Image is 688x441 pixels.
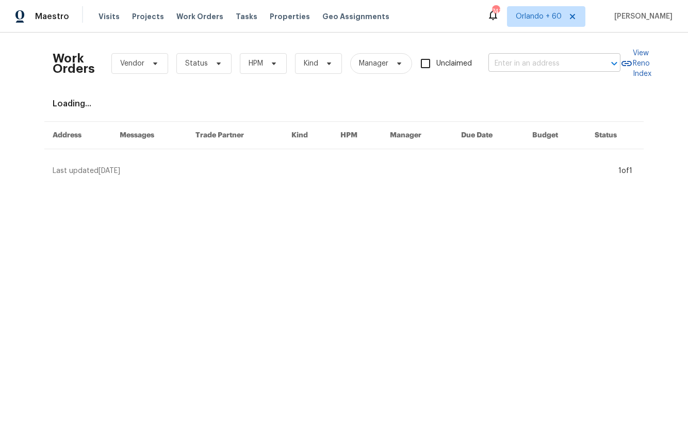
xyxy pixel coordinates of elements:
span: Work Orders [176,11,223,22]
div: 1 of 1 [618,166,632,176]
th: Status [586,122,644,149]
div: Loading... [53,99,635,109]
div: Last updated [53,166,615,176]
th: HPM [332,122,382,149]
th: Messages [111,122,187,149]
span: Visits [99,11,120,22]
th: Due Date [453,122,524,149]
h2: Work Orders [53,53,95,74]
span: Projects [132,11,164,22]
a: View Reno Index [620,48,651,79]
span: Orlando + 60 [516,11,562,22]
input: Enter in an address [488,56,592,72]
span: Properties [270,11,310,22]
button: Open [607,56,621,71]
div: 741 [492,6,499,17]
th: Budget [524,122,586,149]
span: Status [185,58,208,69]
span: Maestro [35,11,69,22]
span: [PERSON_NAME] [610,11,673,22]
span: [DATE] [99,167,120,175]
th: Trade Partner [187,122,284,149]
span: Unclaimed [436,58,472,69]
th: Kind [283,122,332,149]
span: Vendor [120,58,144,69]
span: Geo Assignments [322,11,389,22]
th: Address [44,122,111,149]
span: Tasks [236,13,257,20]
span: Kind [304,58,318,69]
span: Manager [359,58,388,69]
span: HPM [249,58,263,69]
th: Manager [382,122,453,149]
